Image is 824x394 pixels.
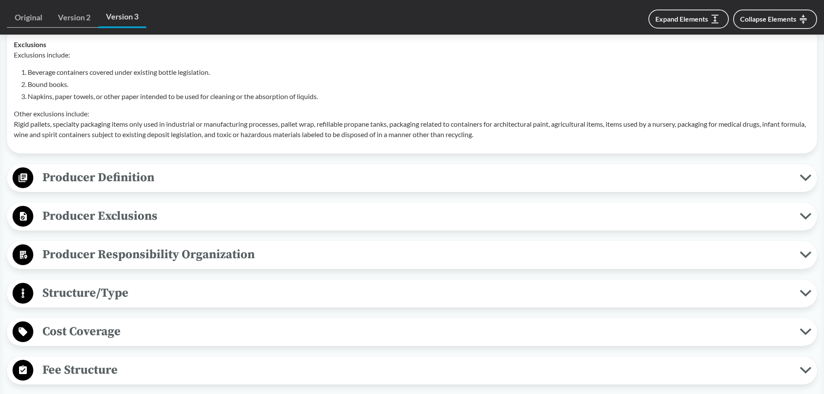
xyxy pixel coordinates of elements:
[33,206,800,226] span: Producer Exclusions
[33,245,800,264] span: Producer Responsibility Organization
[14,109,810,140] p: Other exclusions include: Rigid pallets, specialty packaging items only used in industrial or man...
[28,67,810,77] li: Beverage containers covered under existing bottle legislation.
[10,167,814,189] button: Producer Definition
[10,205,814,227] button: Producer Exclusions
[14,40,46,48] strong: Exclusions
[14,50,810,60] p: Exclusions include:
[98,7,146,28] a: Version 3
[733,10,817,29] button: Collapse Elements
[33,322,800,341] span: Cost Coverage
[10,282,814,304] button: Structure/Type
[10,359,814,381] button: Fee Structure
[33,283,800,303] span: Structure/Type
[28,79,810,90] li: Bound books.
[10,244,814,266] button: Producer Responsibility Organization
[33,360,800,380] span: Fee Structure
[648,10,729,29] button: Expand Elements
[7,8,50,28] a: Original
[10,321,814,343] button: Cost Coverage
[28,91,810,102] li: Napkins, paper towels, or other paper intended to be used for cleaning or the absorption of liquids.
[50,8,98,28] a: Version 2
[33,168,800,187] span: Producer Definition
